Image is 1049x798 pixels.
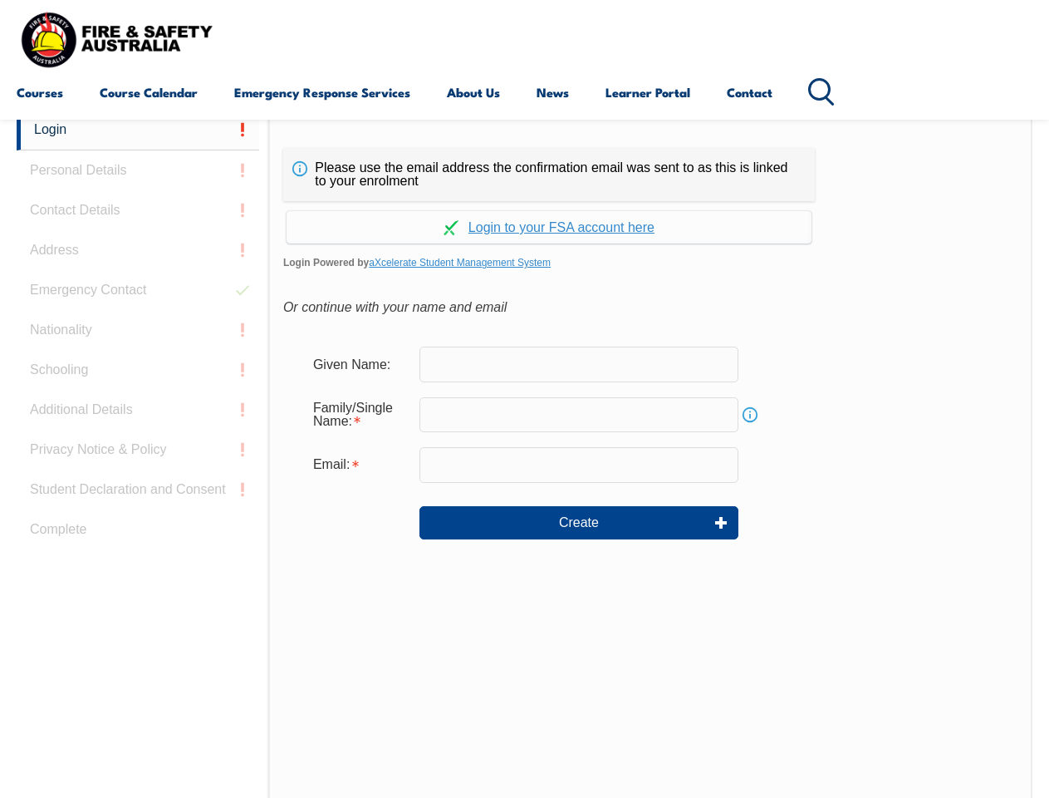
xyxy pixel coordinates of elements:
[234,72,410,112] a: Emergency Response Services
[283,250,1017,275] span: Login Powered by
[605,72,690,112] a: Learner Portal
[100,72,198,112] a: Course Calendar
[738,403,762,426] a: Info
[300,449,419,480] div: Email is required.
[537,72,569,112] a: News
[447,72,500,112] a: About Us
[419,506,738,539] button: Create
[444,220,458,235] img: Log in withaxcelerate
[300,392,419,437] div: Family/Single Name is required.
[300,348,419,380] div: Given Name:
[17,110,259,150] a: Login
[17,72,63,112] a: Courses
[727,72,772,112] a: Contact
[283,295,1017,320] div: Or continue with your name and email
[369,257,551,268] a: aXcelerate Student Management System
[283,148,815,201] div: Please use the email address the confirmation email was sent to as this is linked to your enrolment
